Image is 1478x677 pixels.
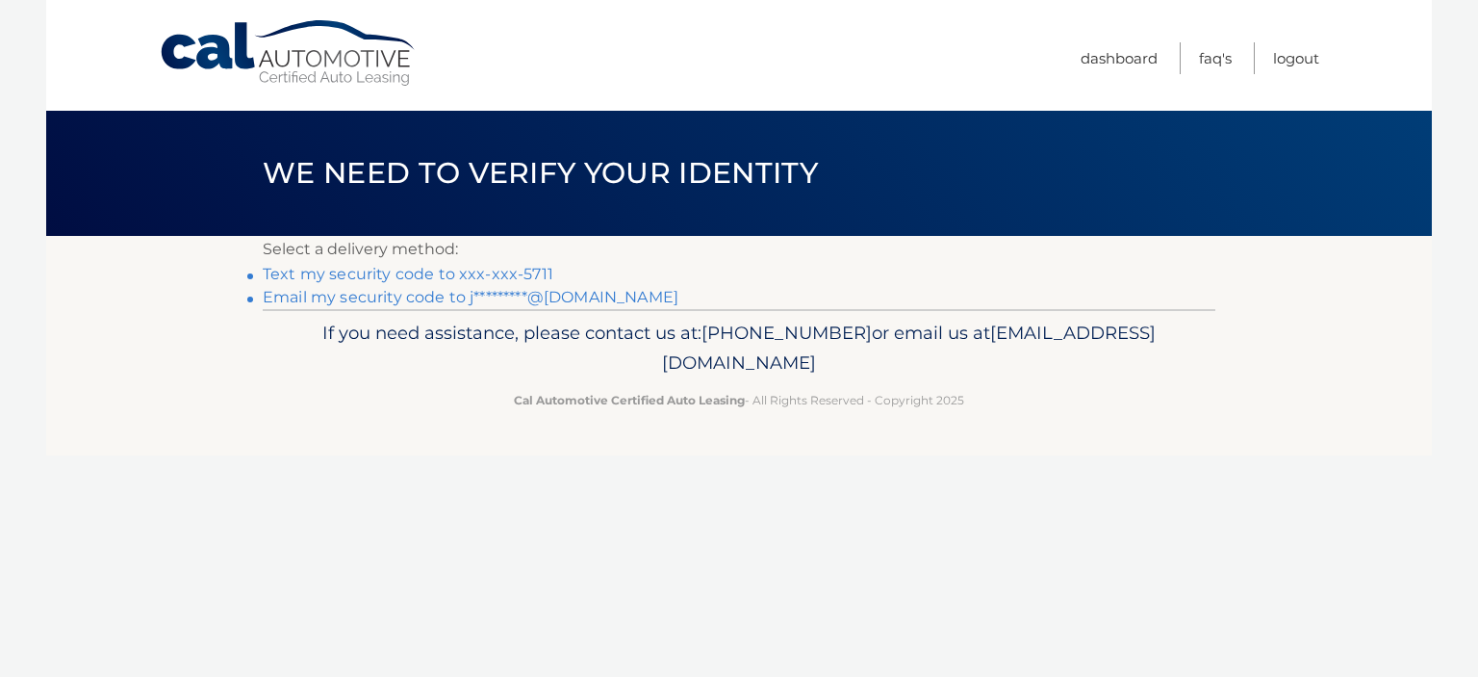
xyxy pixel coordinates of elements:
strong: Cal Automotive Certified Auto Leasing [514,393,745,407]
p: Select a delivery method: [263,236,1215,263]
a: Text my security code to xxx-xxx-5711 [263,265,553,283]
a: Dashboard [1081,42,1158,74]
p: If you need assistance, please contact us at: or email us at [275,318,1203,379]
a: Email my security code to j*********@[DOMAIN_NAME] [263,288,678,306]
a: FAQ's [1199,42,1232,74]
a: Logout [1273,42,1319,74]
a: Cal Automotive [159,19,419,88]
span: [PHONE_NUMBER] [701,322,872,344]
span: We need to verify your identity [263,155,818,191]
p: - All Rights Reserved - Copyright 2025 [275,390,1203,410]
